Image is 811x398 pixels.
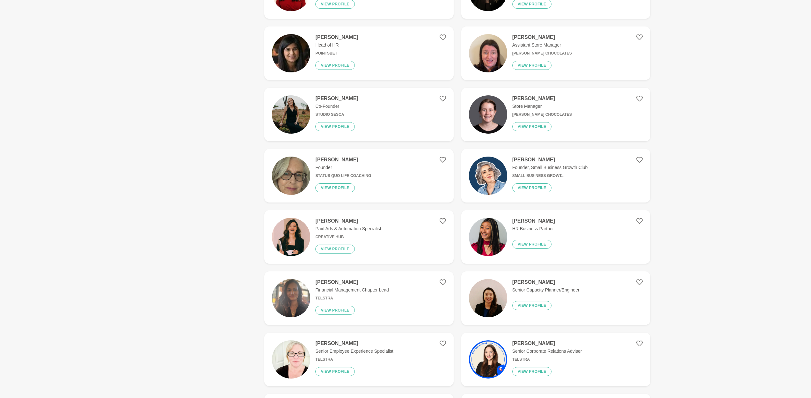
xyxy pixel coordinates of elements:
button: View profile [315,367,355,376]
p: Financial Management Chapter Lead [315,287,389,293]
button: View profile [315,245,355,254]
a: [PERSON_NAME]Founder, Small Business Growth ClubSmall Business Growt...View profile [461,149,650,203]
img: 49f725dcccdd8bf20ef7723de0b376859f0749ad-800x800.jpg [469,279,507,317]
button: View profile [512,183,552,192]
p: Paid Ads & Automation Specialist [315,225,381,232]
p: Co-Founder [315,103,358,110]
img: 97086b387fc226d6d01cf5914affb05117c0ddcf-3316x4145.jpg [469,218,507,256]
a: [PERSON_NAME]Head of HRPointsBetView profile [264,26,453,80]
a: [PERSON_NAME]HR Business PartnerView profile [461,210,650,264]
a: [PERSON_NAME]Co-FounderStudio SescaView profile [264,88,453,141]
h4: [PERSON_NAME] [512,218,555,224]
button: View profile [512,301,552,310]
p: Senior Capacity Planner/Engineer [512,287,580,293]
a: [PERSON_NAME]Senior Corporate Relations AdviserTelstraView profile [461,333,650,386]
button: View profile [512,240,552,249]
img: 9219f9d1eb9592de2e9dd2e84b0174afe0ba543b-148x148.jpg [272,34,310,72]
button: View profile [512,122,552,131]
h4: [PERSON_NAME] [512,340,582,347]
h6: Telstra [512,357,582,362]
h4: [PERSON_NAME] [512,34,572,41]
a: [PERSON_NAME]Store Manager[PERSON_NAME] ChocolatesView profile [461,88,650,141]
button: View profile [512,367,552,376]
h6: PointsBet [315,51,358,56]
h6: Small Business Growt... [512,173,588,178]
img: 418eed57115aca911ab3132ca83da76a70174570-1600x1600.jpg [469,340,507,379]
p: Founder, Small Business Growth Club [512,164,588,171]
button: View profile [315,61,355,70]
h4: [PERSON_NAME] [512,279,580,285]
h4: [PERSON_NAME] [315,95,358,102]
h6: Creative Hub [315,235,381,240]
p: Assistant Store Manager [512,42,572,48]
p: Store Manager [512,103,572,110]
img: ee0edfca580b48478b9949b37cc6a4240d151855-1440x1440.webp [272,218,310,256]
h4: [PERSON_NAME] [512,95,572,102]
img: 03bfb53124d49694adad274760d762930bde5657-1080x1080.jpg [469,157,507,195]
button: View profile [315,122,355,131]
button: View profile [315,306,355,315]
a: [PERSON_NAME]Assistant Store Manager[PERSON_NAME] CHOCOLATESView profile [461,26,650,80]
img: 251263b491060714fa7e64a2c64e6ce2b86e5b5c-1350x2025.jpg [272,95,310,134]
h4: [PERSON_NAME] [315,279,389,285]
img: 029c2c42733b9d2b0ba2768d6a5c372c1f7a500f-500x500.jpg [469,95,507,134]
p: HR Business Partner [512,225,555,232]
p: Senior Corporate Relations Adviser [512,348,582,355]
a: [PERSON_NAME]Senior Capacity Planner/EngineerView profile [461,271,650,325]
a: [PERSON_NAME]Financial Management Chapter LeadTelstraView profile [264,271,453,325]
a: [PERSON_NAME]FounderStatus Quo Life CoachingView profile [264,149,453,203]
h6: Status Quo Life Coaching [315,173,371,178]
h4: [PERSON_NAME] [315,340,393,347]
h6: Telstra [315,296,389,301]
img: a2b5ec4cdb7fbacf9b3896bd53efcf5c26ff86ee-1224x1626.jpg [272,157,310,195]
p: Founder [315,164,371,171]
img: a03a123c3c03660bc4dec52a0cf9bb5dc8633c20-2316x3088.jpg [469,34,507,72]
h6: [PERSON_NAME] CHOCOLATES [512,51,572,56]
a: [PERSON_NAME]Senior Employee Experience SpecialistTelstraView profile [264,333,453,386]
button: View profile [315,183,355,192]
h6: Telstra [315,357,393,362]
button: View profile [512,61,552,70]
img: 76d71eafe8075d13eeea03039b9742996b9cd231-1968x2624.jpg [272,340,310,379]
p: Senior Employee Experience Specialist [315,348,393,355]
h4: [PERSON_NAME] [315,157,371,163]
p: Head of HR [315,42,358,48]
h6: Studio Sesca [315,112,358,117]
img: dbd646e5a69572db4a1904c898541240c071e52b-2316x3088.jpg [272,279,310,317]
h4: [PERSON_NAME] [512,157,588,163]
a: [PERSON_NAME]Paid Ads & Automation SpecialistCreative HubView profile [264,210,453,264]
h4: [PERSON_NAME] [315,34,358,41]
h4: [PERSON_NAME] [315,218,381,224]
h6: [PERSON_NAME] Chocolates [512,112,572,117]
